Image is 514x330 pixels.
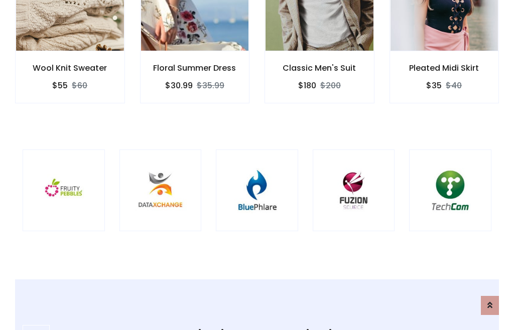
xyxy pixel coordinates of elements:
[426,81,442,90] h6: $35
[52,81,68,90] h6: $55
[141,63,249,73] h6: Floral Summer Dress
[320,80,341,91] del: $200
[265,63,374,73] h6: Classic Men's Suit
[165,81,193,90] h6: $30.99
[72,80,87,91] del: $60
[16,63,124,73] h6: Wool Knit Sweater
[390,63,499,73] h6: Pleated Midi Skirt
[446,80,462,91] del: $40
[298,81,316,90] h6: $180
[197,80,224,91] del: $35.99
